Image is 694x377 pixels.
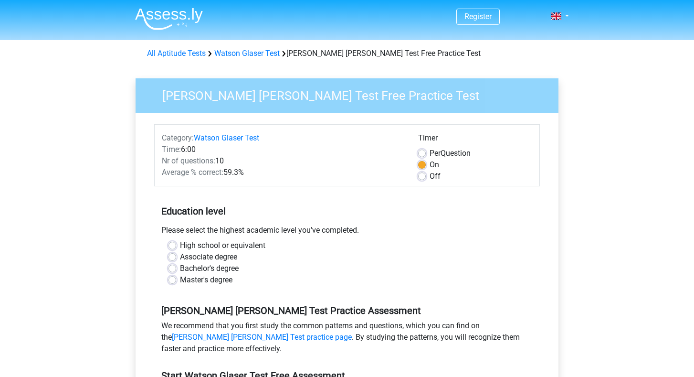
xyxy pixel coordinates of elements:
[194,133,259,142] a: Watson Glaser Test
[464,12,492,21] a: Register
[180,263,239,274] label: Bachelor's degree
[430,149,441,158] span: Per
[147,49,206,58] a: All Aptitude Tests
[154,320,540,358] div: We recommend that you first study the common patterns and questions, which you can find on the . ...
[430,171,441,182] label: Off
[180,240,265,251] label: High school or equivalent
[162,133,194,142] span: Category:
[418,132,532,148] div: Timer
[172,333,352,342] a: [PERSON_NAME] [PERSON_NAME] Test practice page
[135,8,203,30] img: Assessly
[180,251,237,263] label: Associate degree
[155,144,411,155] div: 6:00
[151,85,551,103] h3: [PERSON_NAME] [PERSON_NAME] Test Free Practice Test
[161,305,533,316] h5: [PERSON_NAME] [PERSON_NAME] Test Practice Assessment
[162,145,181,154] span: Time:
[430,159,439,171] label: On
[162,156,215,165] span: Nr of questions:
[143,48,551,59] div: [PERSON_NAME] [PERSON_NAME] Test Free Practice Test
[214,49,280,58] a: Watson Glaser Test
[155,155,411,167] div: 10
[154,225,540,240] div: Please select the highest academic level you’ve completed.
[162,168,223,177] span: Average % correct:
[180,274,232,286] label: Master's degree
[155,167,411,178] div: 59.3%
[430,148,471,159] label: Question
[161,202,533,221] h5: Education level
